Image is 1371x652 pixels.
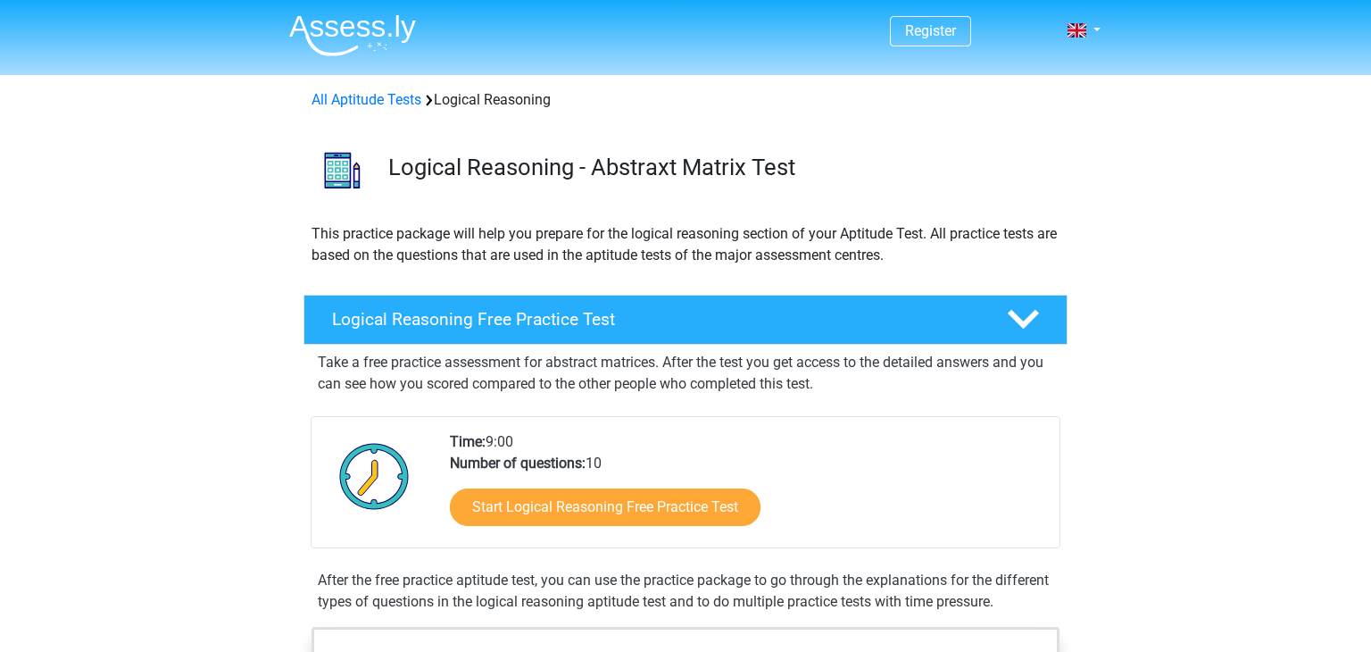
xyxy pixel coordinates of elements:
[905,22,956,39] a: Register
[450,433,486,450] b: Time:
[450,455,586,472] b: Number of questions:
[304,132,380,208] img: logical reasoning
[329,431,420,521] img: Clock
[311,570,1060,613] div: After the free practice aptitude test, you can use the practice package to go through the explana...
[312,91,421,108] a: All Aptitude Tests
[289,14,416,56] img: Assessly
[304,89,1067,111] div: Logical Reasoning
[450,489,760,526] a: Start Logical Reasoning Free Practice Test
[296,295,1075,345] a: Logical Reasoning Free Practice Test
[318,352,1053,395] p: Take a free practice assessment for abstract matrices. After the test you get access to the detai...
[436,431,1059,548] div: 9:00 10
[332,309,978,330] h4: Logical Reasoning Free Practice Test
[312,223,1059,266] p: This practice package will help you prepare for the logical reasoning section of your Aptitude Te...
[388,154,1053,181] h3: Logical Reasoning - Abstraxt Matrix Test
